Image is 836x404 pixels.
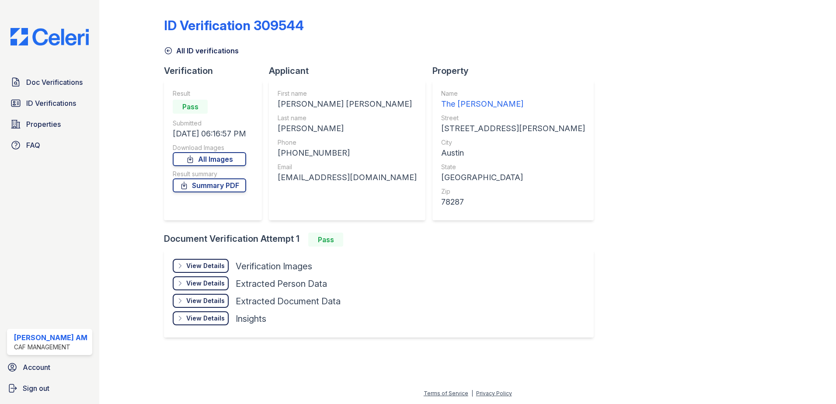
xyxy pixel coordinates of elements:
img: CE_Logo_Blue-a8612792a0a2168367f1c8372b55b34899dd931a85d93a1a3d3e32e68fde9ad4.png [3,28,96,45]
a: Privacy Policy [476,390,512,397]
div: First name [278,89,417,98]
div: Pass [308,233,343,247]
div: Pass [173,100,208,114]
div: Zip [441,187,585,196]
div: Result summary [173,170,246,178]
div: CAF Management [14,343,87,352]
div: View Details [186,261,225,270]
a: Doc Verifications [7,73,92,91]
div: Insights [236,313,266,325]
div: Phone [278,138,417,147]
a: All ID verifications [164,45,239,56]
div: [STREET_ADDRESS][PERSON_NAME] [441,122,585,135]
div: [PERSON_NAME] AM [14,332,87,343]
div: Austin [441,147,585,159]
div: Download Images [173,143,246,152]
div: The [PERSON_NAME] [441,98,585,110]
div: View Details [186,314,225,323]
div: View Details [186,279,225,288]
div: Result [173,89,246,98]
span: FAQ [26,140,40,150]
div: Last name [278,114,417,122]
a: Properties [7,115,92,133]
div: [GEOGRAPHIC_DATA] [441,171,585,184]
a: FAQ [7,136,92,154]
a: Terms of Service [424,390,468,397]
div: [PERSON_NAME] [PERSON_NAME] [278,98,417,110]
div: Email [278,163,417,171]
div: [DATE] 06:16:57 PM [173,128,246,140]
a: Summary PDF [173,178,246,192]
div: Applicant [269,65,432,77]
a: Name The [PERSON_NAME] [441,89,585,110]
div: Extracted Document Data [236,295,341,307]
span: Account [23,362,50,373]
div: Street [441,114,585,122]
a: Account [3,359,96,376]
div: Document Verification Attempt 1 [164,233,601,247]
div: Submitted [173,119,246,128]
div: Verification Images [236,260,312,272]
span: Sign out [23,383,49,394]
div: [PHONE_NUMBER] [278,147,417,159]
div: [PERSON_NAME] [278,122,417,135]
div: Property [432,65,601,77]
a: All Images [173,152,246,166]
a: ID Verifications [7,94,92,112]
div: ID Verification 309544 [164,17,304,33]
div: | [471,390,473,397]
div: 78287 [441,196,585,208]
div: State [441,163,585,171]
span: ID Verifications [26,98,76,108]
div: Verification [164,65,269,77]
div: City [441,138,585,147]
div: [EMAIL_ADDRESS][DOMAIN_NAME] [278,171,417,184]
div: Extracted Person Data [236,278,327,290]
div: Name [441,89,585,98]
span: Doc Verifications [26,77,83,87]
div: View Details [186,296,225,305]
span: Properties [26,119,61,129]
a: Sign out [3,380,96,397]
